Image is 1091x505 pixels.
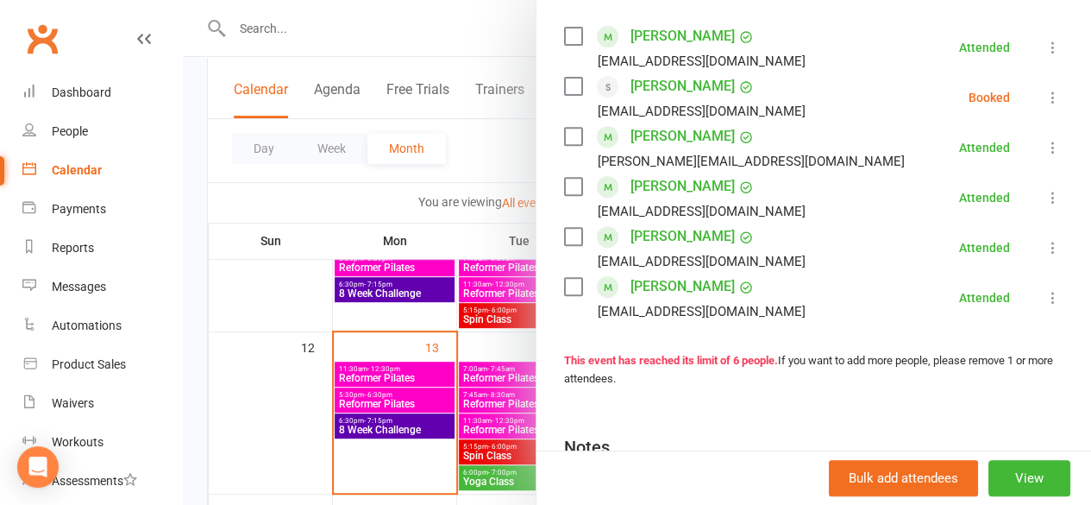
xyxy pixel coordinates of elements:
[22,229,182,268] a: Reports
[52,474,137,488] div: Assessments
[17,446,59,488] div: Open Intercom Messenger
[52,319,122,332] div: Automations
[959,142,1010,154] div: Attended
[598,300,806,323] div: [EMAIL_ADDRESS][DOMAIN_NAME]
[22,112,182,151] a: People
[630,22,735,50] a: [PERSON_NAME]
[52,241,94,255] div: Reports
[988,460,1070,496] button: View
[22,151,182,190] a: Calendar
[959,192,1010,204] div: Attended
[598,50,806,73] div: [EMAIL_ADDRESS][DOMAIN_NAME]
[52,124,88,138] div: People
[598,150,905,173] div: [PERSON_NAME][EMAIL_ADDRESS][DOMAIN_NAME]
[959,292,1010,304] div: Attended
[22,306,182,345] a: Automations
[598,200,806,223] div: [EMAIL_ADDRESS][DOMAIN_NAME]
[52,357,126,371] div: Product Sales
[22,73,182,112] a: Dashboard
[52,396,94,410] div: Waivers
[630,123,735,150] a: [PERSON_NAME]
[52,163,102,177] div: Calendar
[22,423,182,462] a: Workouts
[598,250,806,273] div: [EMAIL_ADDRESS][DOMAIN_NAME]
[564,435,610,459] div: Notes
[630,223,735,250] a: [PERSON_NAME]
[52,202,106,216] div: Payments
[959,41,1010,54] div: Attended
[52,280,106,294] div: Messages
[630,173,735,200] a: [PERSON_NAME]
[598,100,806,123] div: [EMAIL_ADDRESS][DOMAIN_NAME]
[22,462,182,501] a: Assessments
[52,435,103,449] div: Workouts
[969,92,1010,104] div: Booked
[630,273,735,300] a: [PERSON_NAME]
[22,345,182,384] a: Product Sales
[630,73,735,100] a: [PERSON_NAME]
[22,268,182,306] a: Messages
[21,17,64,60] a: Clubworx
[564,352,1063,388] div: If you want to add more people, please remove 1 or more attendees.
[22,384,182,423] a: Waivers
[959,242,1010,254] div: Attended
[52,85,111,99] div: Dashboard
[829,460,978,496] button: Bulk add attendees
[22,190,182,229] a: Payments
[564,354,778,367] strong: This event has reached its limit of 6 people.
